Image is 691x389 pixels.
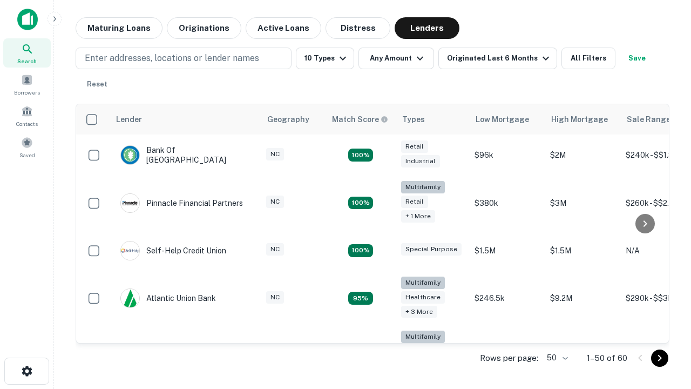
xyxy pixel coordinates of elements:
div: Low Mortgage [476,113,529,126]
td: $9.2M [545,271,620,326]
th: High Mortgage [545,104,620,135]
div: NC [266,148,284,160]
td: $3M [545,176,620,230]
iframe: Chat Widget [637,303,691,354]
a: Borrowers [3,70,51,99]
div: + 3 more [401,306,437,318]
div: 50 [543,350,570,366]
div: Industrial [401,155,440,167]
div: Multifamily [401,331,445,343]
td: $2M [545,135,620,176]
img: picture [121,146,139,164]
img: picture [121,289,139,307]
div: Types [402,113,425,126]
th: Capitalize uses an advanced AI algorithm to match your search with the best lender. The match sco... [326,104,396,135]
th: Low Mortgage [469,104,545,135]
div: Geography [267,113,309,126]
button: Distress [326,17,390,39]
td: $380k [469,176,545,230]
h6: Match Score [332,113,386,125]
div: NC [266,243,284,256]
div: Capitalize uses an advanced AI algorithm to match your search with the best lender. The match sco... [332,113,388,125]
button: Save your search to get updates of matches that match your search criteria. [620,48,654,69]
div: Pinnacle Financial Partners [120,193,243,213]
div: Multifamily [401,181,445,193]
img: picture [121,194,139,212]
div: Healthcare [401,291,445,304]
button: All Filters [561,48,615,69]
div: The Fidelity Bank [120,343,208,363]
span: Saved [19,151,35,159]
div: Bank Of [GEOGRAPHIC_DATA] [120,145,250,165]
div: Matching Properties: 17, hasApolloMatch: undefined [348,197,373,210]
button: Lenders [395,17,459,39]
button: Originated Last 6 Months [438,48,557,69]
div: High Mortgage [551,113,608,126]
a: Search [3,38,51,68]
div: Self-help Credit Union [120,241,226,260]
div: Matching Properties: 11, hasApolloMatch: undefined [348,244,373,257]
td: $246k [469,325,545,380]
button: Active Loans [246,17,321,39]
a: Saved [3,132,51,162]
td: $246.5k [469,271,545,326]
a: Contacts [3,101,51,130]
td: $1.5M [469,230,545,271]
button: Any Amount [358,48,434,69]
div: Multifamily [401,277,445,289]
button: 10 Types [296,48,354,69]
div: NC [266,291,284,304]
div: Atlantic Union Bank [120,289,216,308]
button: Maturing Loans [76,17,162,39]
div: Special Purpose [401,243,462,256]
div: Sale Range [627,113,670,126]
div: Retail [401,140,428,153]
span: Borrowers [14,88,40,97]
div: Originated Last 6 Months [447,52,552,65]
p: Rows per page: [480,352,538,365]
span: Search [17,57,37,65]
div: + 1 more [401,210,435,223]
div: Matching Properties: 15, hasApolloMatch: undefined [348,149,373,162]
button: Reset [80,73,114,95]
div: NC [266,196,284,208]
p: 1–50 of 60 [587,352,627,365]
p: Enter addresses, locations or lender names [85,52,259,65]
button: Enter addresses, locations or lender names [76,48,292,69]
div: Lender [116,113,142,126]
button: Originations [167,17,241,39]
th: Lender [110,104,261,135]
button: Go to next page [651,350,668,367]
img: capitalize-icon.png [17,9,38,30]
div: Matching Properties: 9, hasApolloMatch: undefined [348,292,373,305]
td: $1.5M [545,230,620,271]
div: Retail [401,196,428,208]
td: $96k [469,135,545,176]
th: Geography [261,104,326,135]
img: picture [121,242,139,260]
td: $3.2M [545,325,620,380]
th: Types [396,104,469,135]
span: Contacts [16,119,38,128]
